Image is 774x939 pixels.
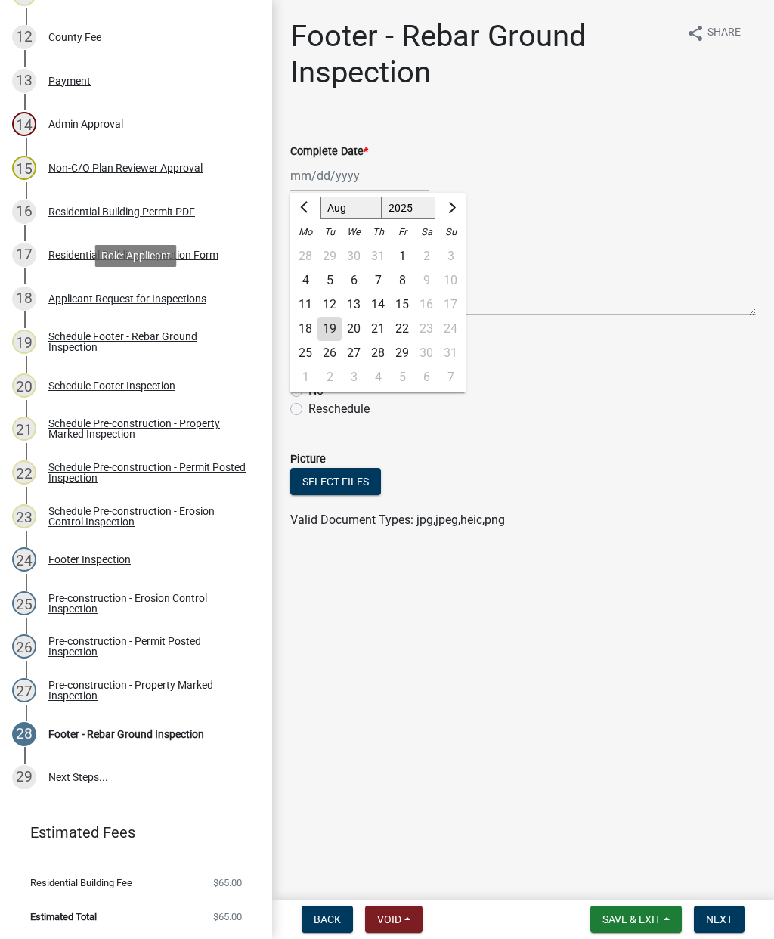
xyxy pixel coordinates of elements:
div: Su [438,220,463,244]
div: 12 [12,25,36,49]
div: 11 [293,293,317,317]
div: Monday, September 1, 2025 [293,365,317,389]
div: 29 [390,341,414,365]
div: We [342,220,366,244]
div: 14 [366,293,390,317]
h1: Footer - Rebar Ground Inspection [290,18,674,91]
div: Tu [317,220,342,244]
div: Thursday, August 21, 2025 [366,317,390,341]
div: 31 [366,244,390,268]
div: Friday, August 22, 2025 [390,317,414,341]
span: Residential Building Fee [30,878,132,888]
div: Friday, August 29, 2025 [390,341,414,365]
div: 27 [12,678,36,702]
span: Estimated Total [30,912,97,922]
div: Role: Applicant [95,245,177,267]
span: Next [706,913,732,925]
div: Fr [390,220,414,244]
div: Tuesday, August 5, 2025 [317,268,342,293]
div: Friday, September 5, 2025 [390,365,414,389]
div: Monday, August 18, 2025 [293,317,317,341]
div: Th [366,220,390,244]
select: Select year [382,197,436,219]
div: Pre-construction - Permit Posted Inspection [48,636,248,657]
button: Save & Exit [590,906,682,933]
div: 15 [390,293,414,317]
div: 22 [390,317,414,341]
div: 20 [12,373,36,398]
span: Save & Exit [602,913,661,925]
div: 14 [12,112,36,136]
div: Schedule Footer Inspection [48,380,175,391]
div: 4 [366,365,390,389]
div: 29 [12,765,36,789]
div: 3 [342,365,366,389]
div: 24 [12,547,36,572]
span: Void [377,913,401,925]
div: 28 [293,244,317,268]
button: Select files [290,468,381,495]
div: 15 [12,156,36,180]
div: Sa [414,220,438,244]
div: Thursday, August 14, 2025 [366,293,390,317]
div: Wednesday, July 30, 2025 [342,244,366,268]
div: 27 [342,341,366,365]
div: Tuesday, July 29, 2025 [317,244,342,268]
div: Monday, August 25, 2025 [293,341,317,365]
div: 19 [317,317,342,341]
div: 18 [12,287,36,311]
div: Schedule Pre-construction - Permit Posted Inspection [48,462,248,483]
a: Estimated Fees [12,817,248,848]
button: Previous month [296,196,314,220]
div: 25 [12,591,36,615]
div: 21 [12,417,36,441]
div: 13 [342,293,366,317]
div: 1 [293,365,317,389]
div: Footer Inspection [48,554,131,565]
div: 25 [293,341,317,365]
div: Pre-construction - Erosion Control Inspection [48,593,248,614]
div: 12 [317,293,342,317]
button: shareShare [674,18,753,48]
div: Wednesday, August 27, 2025 [342,341,366,365]
label: Picture [290,454,326,465]
button: Next month [441,196,460,220]
button: Back [302,906,353,933]
div: County Fee [48,32,101,42]
span: $65.00 [213,912,242,922]
div: Wednesday, August 20, 2025 [342,317,366,341]
div: Wednesday, September 3, 2025 [342,365,366,389]
div: Mo [293,220,317,244]
div: Payment [48,76,91,86]
div: 22 [12,460,36,485]
input: mm/dd/yyyy [290,160,429,191]
button: Next [694,906,745,933]
div: Footer - Rebar Ground Inspection [48,729,204,739]
div: Monday, August 11, 2025 [293,293,317,317]
div: Friday, August 1, 2025 [390,244,414,268]
div: Friday, August 15, 2025 [390,293,414,317]
div: 18 [293,317,317,341]
div: 21 [366,317,390,341]
i: share [686,24,704,42]
div: Monday, August 4, 2025 [293,268,317,293]
div: Pre-construction - Property Marked Inspection [48,680,248,701]
div: Residential Building Permit PDF [48,206,195,217]
div: Tuesday, August 19, 2025 [317,317,342,341]
div: Schedule Pre-construction - Erosion Control Inspection [48,506,248,527]
div: 29 [317,244,342,268]
span: Valid Document Types: jpg,jpeg,heic,png [290,513,505,527]
div: 28 [12,722,36,746]
div: Schedule Pre-construction - Property Marked Inspection [48,418,248,439]
div: Admin Approval [48,119,123,129]
div: Thursday, August 7, 2025 [366,268,390,293]
div: Thursday, July 31, 2025 [366,244,390,268]
div: 17 [12,243,36,267]
div: Tuesday, August 26, 2025 [317,341,342,365]
div: Tuesday, August 12, 2025 [317,293,342,317]
div: Residential Building Inspection Form [48,249,218,260]
span: Share [707,24,741,42]
div: Wednesday, August 13, 2025 [342,293,366,317]
div: 20 [342,317,366,341]
div: 16 [12,200,36,224]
